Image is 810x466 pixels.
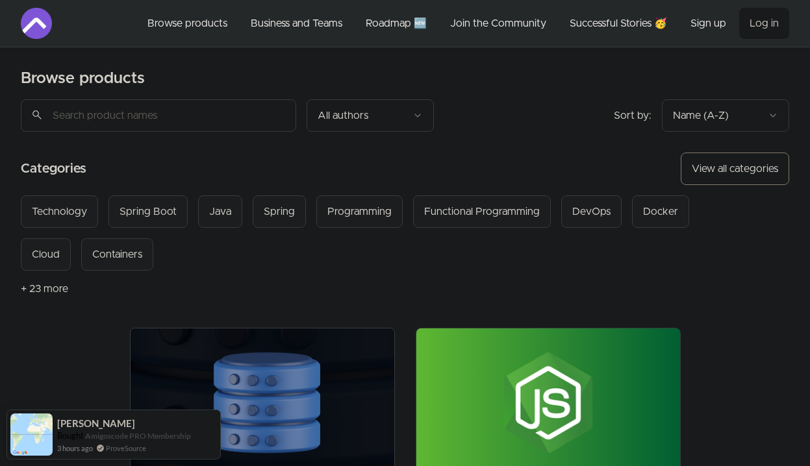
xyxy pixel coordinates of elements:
[440,8,557,39] a: Join the Community
[327,204,392,219] div: Programming
[31,106,43,124] span: search
[264,204,295,219] div: Spring
[32,247,60,262] div: Cloud
[307,99,434,132] button: Filter by author
[240,8,353,39] a: Business and Teams
[21,99,296,132] input: Search product names
[681,153,789,185] button: View all categories
[21,8,52,39] img: Amigoscode logo
[209,204,231,219] div: Java
[662,99,789,132] button: Product sort options
[10,413,53,456] img: provesource social proof notification image
[106,443,146,454] a: ProveSource
[57,430,84,441] span: Bought
[559,8,677,39] a: Successful Stories 🥳
[85,430,191,441] a: Amigoscode PRO Membership
[21,153,86,185] h2: Categories
[21,68,145,89] h2: Browse products
[57,418,135,429] span: [PERSON_NAME]
[643,204,678,219] div: Docker
[572,204,611,219] div: DevOps
[614,110,652,121] span: Sort by:
[120,204,177,219] div: Spring Boot
[424,204,540,219] div: Functional Programming
[21,271,68,307] button: + 23 more
[32,204,87,219] div: Technology
[137,8,789,39] nav: Main
[57,443,93,454] span: 3 hours ago
[739,8,789,39] a: Log in
[137,8,238,39] a: Browse products
[355,8,437,39] a: Roadmap 🆕
[92,247,142,262] div: Containers
[680,8,737,39] a: Sign up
